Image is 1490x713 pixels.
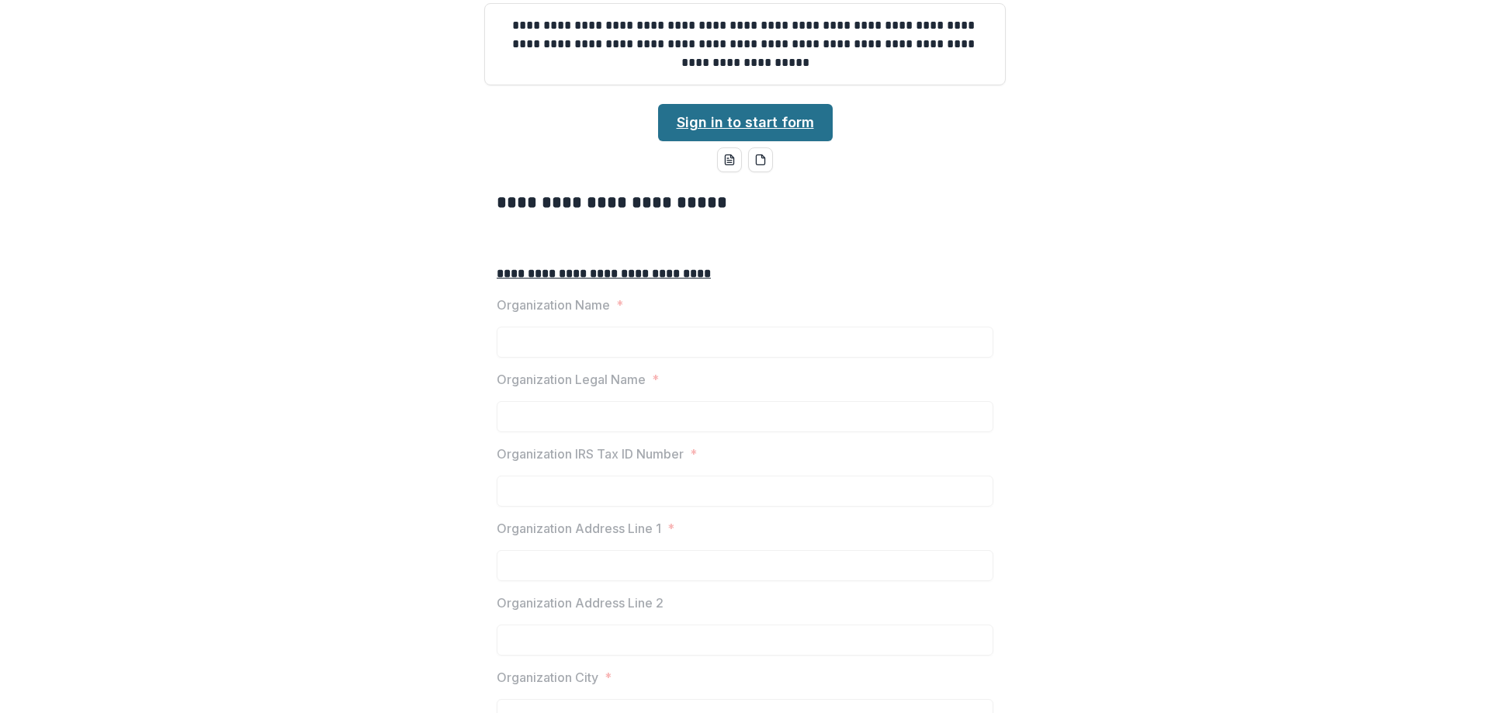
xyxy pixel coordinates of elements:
[748,147,773,172] button: pdf-download
[497,296,610,314] p: Organization Name
[497,519,661,538] p: Organization Address Line 1
[497,668,598,687] p: Organization City
[497,594,664,612] p: Organization Address Line 2
[717,147,742,172] button: word-download
[658,104,833,141] a: Sign in to start form
[497,370,646,389] p: Organization Legal Name
[497,445,684,463] p: Organization IRS Tax ID Number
